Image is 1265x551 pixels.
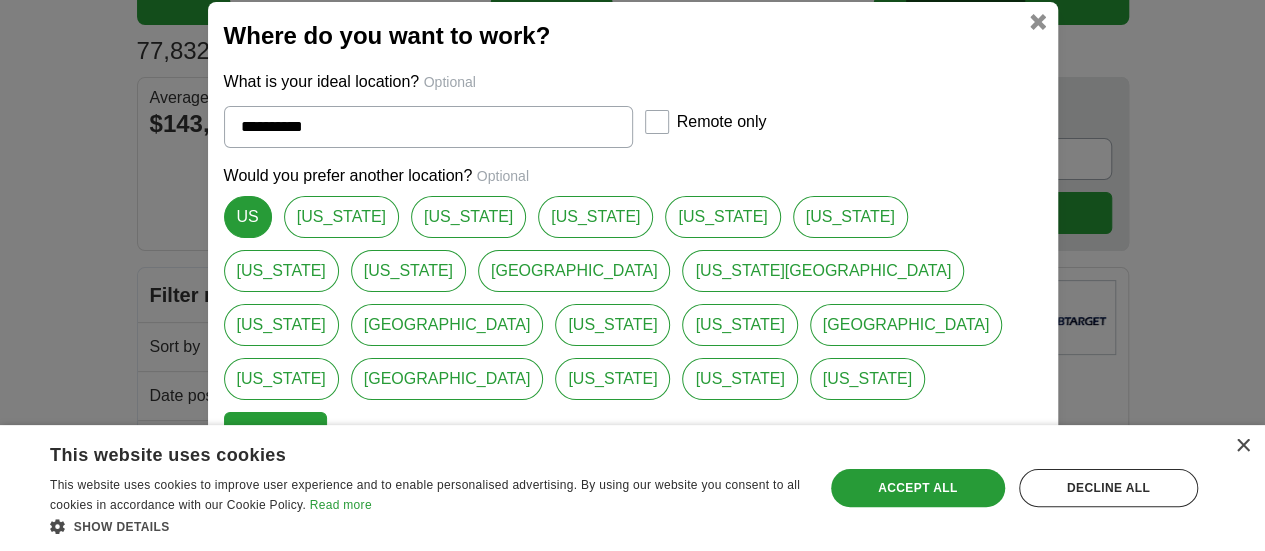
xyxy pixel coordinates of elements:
[284,196,399,238] a: [US_STATE]
[224,70,1042,94] p: What is your ideal location?
[538,196,653,238] a: [US_STATE]
[831,469,1005,507] div: Accept all
[224,18,1042,54] h2: Where do you want to work?
[793,196,908,238] a: [US_STATE]
[351,358,544,400] a: [GEOGRAPHIC_DATA]
[310,498,372,512] a: Read more, opens a new window
[682,250,964,292] a: [US_STATE][GEOGRAPHIC_DATA]
[224,412,327,454] button: Continue
[224,250,339,292] a: [US_STATE]
[224,358,339,400] a: [US_STATE]
[682,304,797,346] a: [US_STATE]
[810,304,1003,346] a: [GEOGRAPHIC_DATA]
[810,358,925,400] a: [US_STATE]
[224,164,1042,188] p: Would you prefer another location?
[1235,439,1250,454] div: Close
[555,358,670,400] a: [US_STATE]
[50,437,751,467] div: This website uses cookies
[74,520,170,534] span: Show details
[424,74,476,90] span: Optional
[555,304,670,346] a: [US_STATE]
[224,304,339,346] a: [US_STATE]
[50,478,800,512] span: This website uses cookies to improve user experience and to enable personalised advertising. By u...
[1019,469,1198,507] div: Decline all
[50,516,801,536] div: Show details
[477,168,529,184] span: Optional
[224,196,272,238] a: US
[682,358,797,400] a: [US_STATE]
[665,196,780,238] a: [US_STATE]
[411,196,526,238] a: [US_STATE]
[351,250,466,292] a: [US_STATE]
[478,250,671,292] a: [GEOGRAPHIC_DATA]
[351,304,544,346] a: [GEOGRAPHIC_DATA]
[677,110,767,134] label: Remote only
